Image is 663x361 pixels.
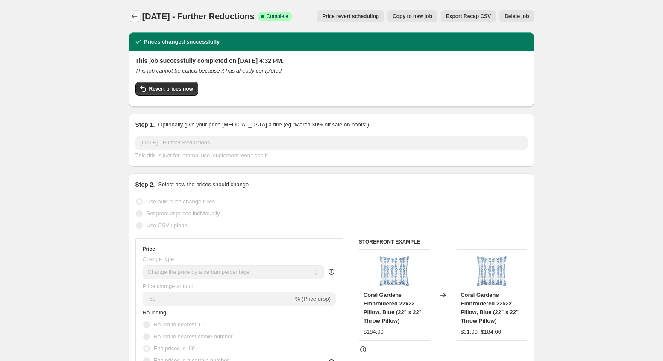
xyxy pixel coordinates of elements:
h6: STOREFRONT EXAMPLE [359,238,528,245]
button: Delete job [499,10,534,22]
span: Use CSV upload [147,222,188,229]
span: Delete job [505,13,529,20]
span: End prices in .99 [154,345,195,352]
button: Copy to new job [387,10,437,22]
span: Revert prices now [149,85,193,92]
span: Price revert scheduling [322,13,379,20]
span: % (Price drop) [295,296,331,302]
button: Price revert scheduling [317,10,384,22]
strike: $184.00 [481,328,501,336]
button: Export Recap CSV [441,10,496,22]
span: Round to nearest whole number [154,333,233,340]
div: help [327,267,336,276]
span: This title is just for internal use, customers won't see it [135,152,268,158]
button: Revert prices now [135,82,198,96]
i: This job cannot be edited because it has already completed. [135,68,283,74]
span: Change type [143,256,174,262]
p: Optionally give your price [MEDICAL_DATA] a title (eg "March 30% off sale on boots") [158,120,369,129]
div: $184.00 [364,328,384,336]
span: [DATE] - Further Reductions [142,12,255,21]
span: Rounding [143,309,167,316]
span: Copy to new job [393,13,432,20]
h2: Step 1. [135,120,155,129]
span: Coral Gardens Embroidered 22x22 Pillow, Blue (22" x 22" Throw Pillow) [364,292,422,324]
h2: Prices changed successfully [144,38,220,46]
p: Select how the prices should change [158,180,249,189]
h2: This job successfully completed on [DATE] 4:32 PM. [135,56,528,65]
span: Export Recap CSV [446,13,491,20]
button: Price change jobs [129,10,141,22]
span: Coral Gardens Embroidered 22x22 Pillow, Blue (22" x 22" Throw Pillow) [461,292,519,324]
img: CoralGardensBlue_80x.jpg [377,254,411,288]
div: $91.99 [461,328,478,336]
h2: Step 2. [135,180,155,189]
h3: Price [143,246,155,252]
input: 30% off holiday sale [135,136,528,150]
span: Price change amount [143,283,195,289]
span: Use bulk price change rules [147,198,215,205]
input: -15 [143,292,293,306]
span: Complete [267,13,288,20]
span: Set product prices individually [147,210,220,217]
img: CoralGardensBlue_80x.jpg [475,254,509,288]
span: Round to nearest .01 [154,321,205,328]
